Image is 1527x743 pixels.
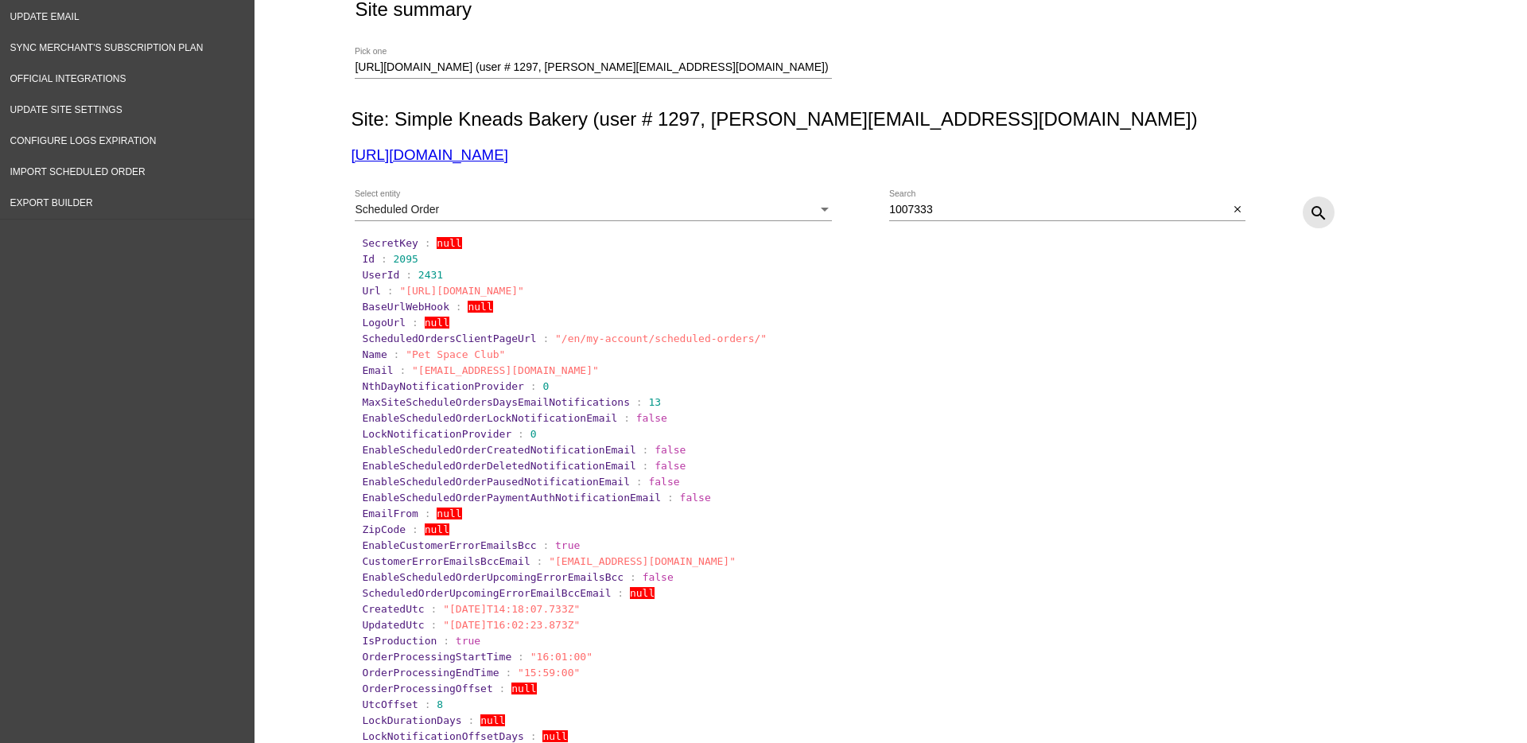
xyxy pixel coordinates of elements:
[362,667,499,679] span: OrderProcessingEndTime
[10,197,93,208] span: Export Builder
[518,428,524,440] span: :
[362,412,617,424] span: EnableScheduledOrderLockNotificationEmail
[468,301,492,313] span: null
[362,285,380,297] span: Url
[542,333,549,344] span: :
[355,61,832,74] input: Number
[425,523,449,535] span: null
[399,285,524,297] span: "[URL][DOMAIN_NAME]"
[362,523,406,535] span: ZipCode
[636,476,643,488] span: :
[362,730,524,742] span: LockNotificationOffsetDays
[394,253,418,265] span: 2095
[1309,204,1328,223] mat-icon: search
[362,269,399,281] span: UserId
[418,269,443,281] span: 2431
[499,683,506,694] span: :
[530,428,537,440] span: 0
[425,508,431,519] span: :
[362,253,375,265] span: Id
[667,492,674,504] span: :
[437,698,443,710] span: 8
[518,651,524,663] span: :
[351,146,507,163] a: [URL][DOMAIN_NAME]
[680,492,711,504] span: false
[530,730,537,742] span: :
[362,539,536,551] span: EnableCustomerErrorEmailsBcc
[362,380,524,392] span: NthDayNotificationProvider
[518,667,580,679] span: "15:59:00"
[443,635,449,647] span: :
[643,460,649,472] span: :
[381,253,387,265] span: :
[362,364,393,376] span: Email
[362,348,387,360] span: Name
[10,11,80,22] span: Update Email
[10,73,126,84] span: Official Integrations
[505,667,511,679] span: :
[362,301,449,313] span: BaseUrlWebHook
[362,714,461,726] span: LockDurationDays
[362,603,424,615] span: CreatedUtc
[443,619,580,631] span: "[DATE]T16:02:23.873Z"
[480,714,505,726] span: null
[655,444,686,456] span: false
[10,166,146,177] span: Import Scheduled Order
[431,619,437,631] span: :
[412,523,418,535] span: :
[431,603,437,615] span: :
[549,555,736,567] span: "[EMAIL_ADDRESS][DOMAIN_NAME]"
[425,317,449,329] span: null
[530,380,537,392] span: :
[889,204,1229,216] input: Search
[1229,201,1245,218] button: Clear
[437,237,461,249] span: null
[555,333,767,344] span: "/en/my-account/scheduled-orders/"
[511,683,536,694] span: null
[655,460,686,472] span: false
[555,539,580,551] span: true
[406,348,505,360] span: "Pet Space Club"
[10,135,157,146] span: Configure logs expiration
[643,444,649,456] span: :
[406,269,412,281] span: :
[648,396,661,408] span: 13
[630,571,636,583] span: :
[362,587,611,599] span: ScheduledOrderUpcomingErrorEmailBccEmail
[355,204,832,216] mat-select: Select entity
[456,301,462,313] span: :
[10,42,204,53] span: Sync Merchant's Subscription Plan
[437,508,461,519] span: null
[362,476,630,488] span: EnableScheduledOrderPausedNotificationEmail
[362,571,624,583] span: EnableScheduledOrderUpcomingErrorEmailsBcc
[362,698,418,710] span: UtcOffset
[624,412,630,424] span: :
[425,237,431,249] span: :
[362,619,424,631] span: UpdatedUtc
[362,555,530,567] span: CustomerErrorEmailsBccEmail
[362,237,418,249] span: SecretKey
[362,635,437,647] span: IsProduction
[387,285,394,297] span: :
[636,396,643,408] span: :
[412,364,599,376] span: "[EMAIL_ADDRESS][DOMAIN_NAME]"
[425,698,431,710] span: :
[630,587,655,599] span: null
[351,108,1424,130] h2: Site: Simple Kneads Bakery (user # 1297, [PERSON_NAME][EMAIL_ADDRESS][DOMAIN_NAME])
[643,571,674,583] span: false
[362,508,418,519] span: EmailFrom
[648,476,679,488] span: false
[542,380,549,392] span: 0
[399,364,406,376] span: :
[468,714,474,726] span: :
[443,603,580,615] span: "[DATE]T14:18:07.733Z"
[362,651,511,663] span: OrderProcessingStartTime
[355,203,439,216] span: Scheduled Order
[362,396,630,408] span: MaxSiteScheduleOrdersDaysEmailNotifications
[362,683,492,694] span: OrderProcessingOffset
[362,492,661,504] span: EnableScheduledOrderPaymentAuthNotificationEmail
[537,555,543,567] span: :
[617,587,624,599] span: :
[362,428,511,440] span: LockNotificationProvider
[362,444,635,456] span: EnableScheduledOrderCreatedNotificationEmail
